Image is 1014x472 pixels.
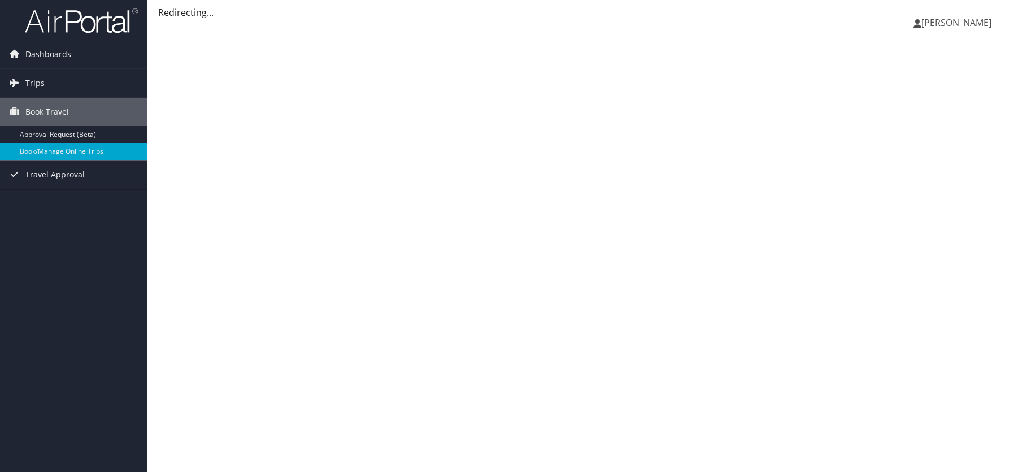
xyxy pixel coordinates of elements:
[25,69,45,97] span: Trips
[913,6,1003,40] a: [PERSON_NAME]
[25,40,71,68] span: Dashboards
[25,7,138,34] img: airportal-logo.png
[25,98,69,126] span: Book Travel
[921,16,991,29] span: [PERSON_NAME]
[158,6,1003,19] div: Redirecting...
[25,161,85,189] span: Travel Approval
